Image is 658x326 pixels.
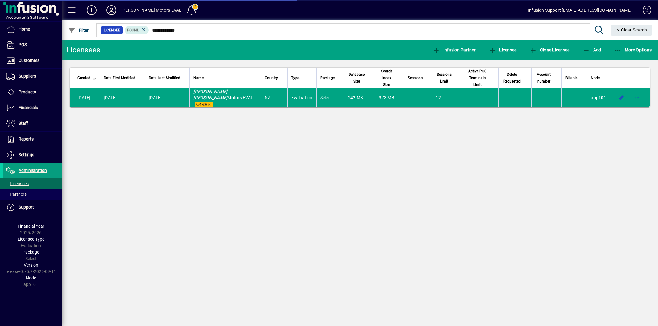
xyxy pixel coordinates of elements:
[127,28,139,32] span: Found
[193,75,257,81] div: Name
[195,102,213,107] span: Expired
[613,44,653,55] button: More Options
[466,68,494,88] div: Active POS Terminals Limit
[66,45,100,55] div: Licensees
[320,75,340,81] div: Package
[529,47,569,52] span: Clone Licensee
[68,28,89,33] span: Filter
[528,44,571,55] button: Clone Licensee
[3,200,62,215] a: Support
[193,95,227,100] em: [PERSON_NAME]
[379,68,394,88] span: Search Index Size
[6,181,29,186] span: Licensees
[3,69,62,84] a: Suppliers
[3,37,62,53] a: POS
[632,93,642,103] button: More options
[125,26,149,34] mat-chip: Found Status: Found
[100,88,145,107] td: [DATE]
[104,75,141,81] div: Data First Modified
[502,71,528,85] div: Delete Requested
[67,25,90,36] button: Filter
[24,263,38,267] span: Version
[19,26,30,31] span: Home
[3,84,62,100] a: Products
[19,42,27,47] span: POS
[149,75,186,81] div: Data Last Modified
[528,5,632,15] div: Infusion Support [EMAIL_ADDRESS][DOMAIN_NAME]
[19,121,28,126] span: Staff
[408,75,423,81] span: Sessions
[287,88,316,107] td: Evaluation
[591,75,600,81] span: Node
[3,147,62,163] a: Settings
[535,71,552,85] span: Account number
[611,25,652,36] button: Clear
[432,47,476,52] span: Infusion Partner
[19,137,34,141] span: Reports
[591,75,606,81] div: Node
[616,93,626,103] button: Edit
[193,89,227,94] em: [PERSON_NAME]
[18,237,44,242] span: Licensee Type
[3,53,62,68] a: Customers
[616,27,647,32] span: Clear Search
[193,75,204,81] span: Name
[316,88,344,107] td: Select
[3,22,62,37] a: Home
[436,71,458,85] div: Sessions Limit
[565,75,577,81] span: Billable
[3,100,62,116] a: Financials
[348,71,371,85] div: Database Size
[3,116,62,131] a: Staff
[19,168,47,173] span: Administration
[489,47,517,52] span: Licensee
[19,205,34,210] span: Support
[193,89,253,100] span: Motors EVAL
[436,71,453,85] span: Sessions Limit
[19,58,39,63] span: Customers
[265,75,283,81] div: Country
[348,71,366,85] span: Database Size
[614,47,652,52] span: More Options
[466,68,489,88] span: Active POS Terminals Limit
[535,71,558,85] div: Account number
[261,88,287,107] td: NZ
[82,5,101,16] button: Add
[379,68,400,88] div: Search Index Size
[565,75,583,81] div: Billable
[6,192,27,197] span: Partners
[581,44,602,55] button: Add
[291,75,312,81] div: Type
[149,75,180,81] span: Data Last Modified
[19,105,38,110] span: Financials
[3,132,62,147] a: Reports
[291,75,299,81] span: Type
[432,88,462,107] td: 12
[3,178,62,189] a: Licensees
[104,75,135,81] span: Data First Modified
[265,75,278,81] span: Country
[591,95,606,100] span: app101.prod.infusionbusinesssoftware.com
[18,224,44,229] span: Financial Year
[375,88,403,107] td: 373 MB
[19,89,36,94] span: Products
[70,88,100,107] td: [DATE]
[145,88,189,107] td: [DATE]
[320,75,335,81] span: Package
[101,5,121,16] button: Profile
[26,275,36,280] span: Node
[582,47,601,52] span: Add
[19,152,34,157] span: Settings
[408,75,428,81] div: Sessions
[19,74,36,79] span: Suppliers
[487,44,518,55] button: Licensee
[344,88,375,107] td: 242 MB
[502,71,522,85] span: Delete Requested
[77,75,96,81] div: Created
[431,44,477,55] button: Infusion Partner
[77,75,90,81] span: Created
[638,1,650,21] a: Knowledge Base
[3,189,62,199] a: Partners
[104,27,120,33] span: Licensee
[121,5,181,15] div: [PERSON_NAME] Motors EVAL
